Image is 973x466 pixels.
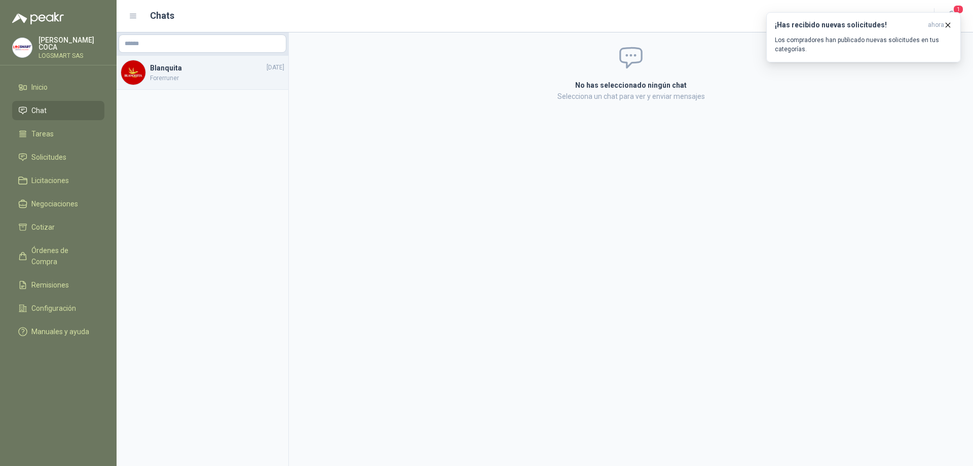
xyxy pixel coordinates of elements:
[117,56,288,90] a: Company LogoBlanquita[DATE]Forerruner
[12,148,104,167] a: Solicitudes
[31,152,66,163] span: Solicitudes
[12,275,104,295] a: Remisiones
[150,74,284,83] span: Forerruner
[12,124,104,144] a: Tareas
[12,101,104,120] a: Chat
[150,9,174,23] h1: Chats
[31,175,69,186] span: Licitaciones
[31,326,89,337] span: Manuales y ayuda
[39,53,104,59] p: LOGSMART SAS
[12,241,104,271] a: Órdenes de Compra
[12,299,104,318] a: Configuración
[31,279,69,291] span: Remisiones
[267,63,284,73] span: [DATE]
[775,21,924,29] h3: ¡Has recibido nuevas solicitudes!
[12,322,104,341] a: Manuales y ayuda
[454,80,808,91] h2: No has seleccionado ningún chat
[31,198,78,209] span: Negociaciones
[39,37,104,51] p: [PERSON_NAME] COCA
[953,5,964,14] span: 1
[31,105,47,116] span: Chat
[12,78,104,97] a: Inicio
[31,303,76,314] span: Configuración
[12,194,104,213] a: Negociaciones
[12,171,104,190] a: Licitaciones
[766,12,961,62] button: ¡Has recibido nuevas solicitudes!ahora Los compradores han publicado nuevas solicitudes en tus ca...
[928,21,944,29] span: ahora
[31,245,95,267] span: Órdenes de Compra
[121,60,145,85] img: Company Logo
[12,12,64,24] img: Logo peakr
[13,38,32,57] img: Company Logo
[775,35,952,54] p: Los compradores han publicado nuevas solicitudes en tus categorías.
[150,62,265,74] h4: Blanquita
[31,128,54,139] span: Tareas
[31,82,48,93] span: Inicio
[31,222,55,233] span: Cotizar
[454,91,808,102] p: Selecciona un chat para ver y enviar mensajes
[943,7,961,25] button: 1
[12,218,104,237] a: Cotizar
